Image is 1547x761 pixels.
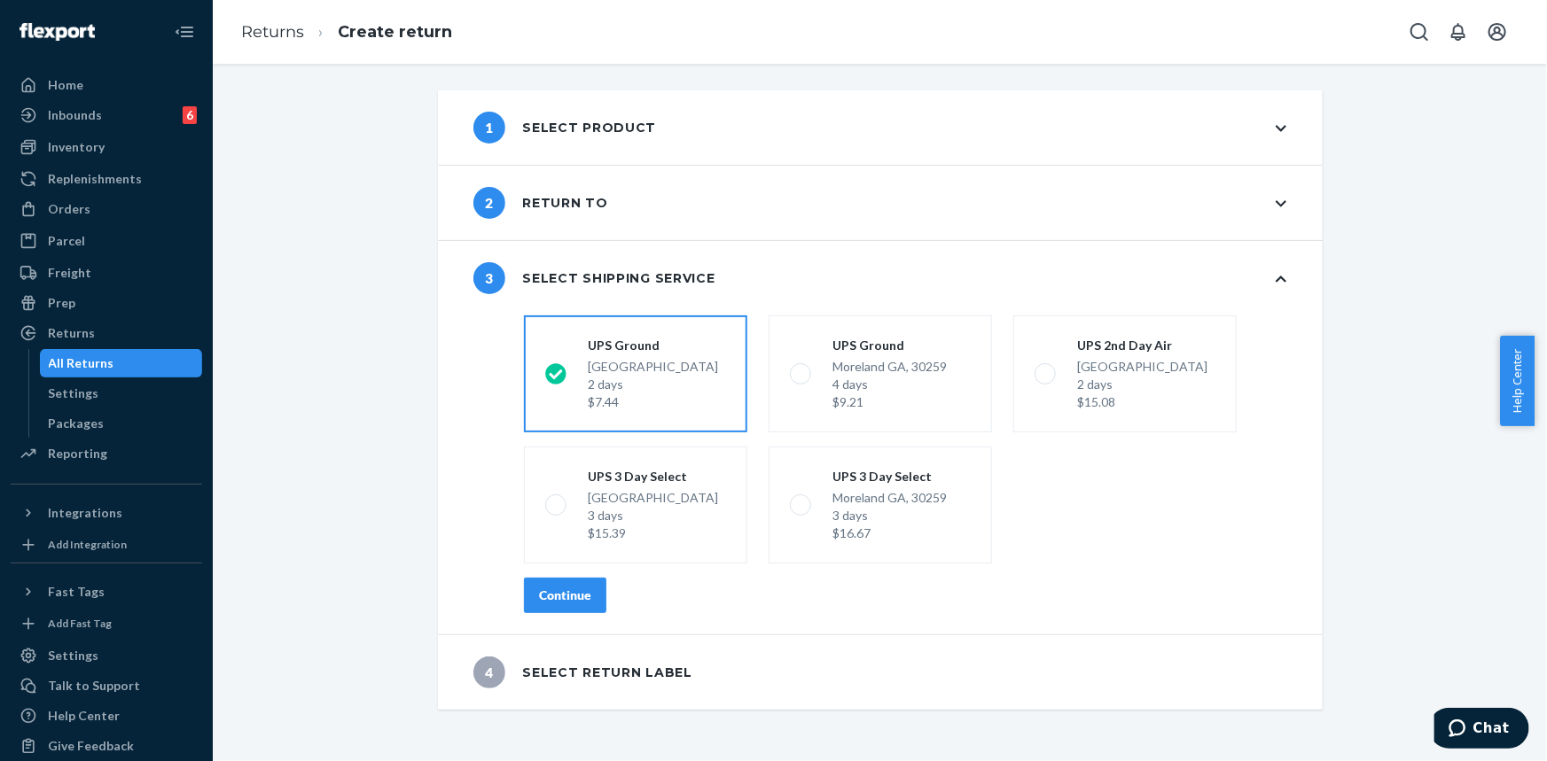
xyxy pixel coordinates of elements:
[1500,336,1535,426] button: Help Center
[1441,14,1476,50] button: Open notifications
[11,439,202,468] a: Reporting
[48,677,140,695] div: Talk to Support
[11,133,202,161] a: Inventory
[11,534,202,555] a: Add Integration
[48,138,105,156] div: Inventory
[48,616,112,631] div: Add Fast Tag
[20,23,95,41] img: Flexport logo
[48,170,142,188] div: Replenishments
[49,415,105,432] div: Packages
[588,524,718,542] div: $15.39
[11,259,202,287] a: Freight
[473,187,505,219] span: 2
[11,71,202,99] a: Home
[11,499,202,527] button: Integrations
[832,358,947,411] div: Moreland GA, 30259
[48,76,83,94] div: Home
[48,537,127,552] div: Add Integration
[40,409,203,438] a: Packages
[48,264,91,282] div: Freight
[11,578,202,606] button: Fast Tags
[473,262,505,294] span: 3
[473,656,505,688] span: 4
[1480,14,1515,50] button: Open account menu
[1077,337,1207,354] div: UPS 2nd Day Air
[40,349,203,377] a: All Returns
[11,319,202,347] a: Returns
[11,289,202,317] a: Prep
[48,583,105,601] div: Fast Tags
[11,641,202,670] a: Settings
[11,227,202,255] a: Parcel
[588,337,718,354] div: UPS Ground
[473,112,657,144] div: Select product
[11,165,202,193] a: Replenishments
[473,187,608,219] div: Return to
[588,358,718,411] div: [GEOGRAPHIC_DATA]
[167,14,202,50] button: Close Navigation
[338,22,452,42] a: Create return
[48,647,98,664] div: Settings
[49,384,99,402] div: Settings
[588,507,718,524] div: 3 days
[11,195,202,223] a: Orders
[40,379,203,408] a: Settings
[473,656,692,688] div: Select return label
[832,337,947,354] div: UPS Ground
[1434,708,1529,752] iframe: Opens a widget where you can chat to one of our agents
[588,393,718,411] div: $7.44
[832,507,947,524] div: 3 days
[11,613,202,634] a: Add Fast Tag
[48,200,90,218] div: Orders
[1077,376,1207,393] div: 2 days
[473,112,505,144] span: 1
[48,504,122,522] div: Integrations
[183,106,197,124] div: 6
[11,101,202,129] a: Inbounds6
[1077,393,1207,411] div: $15.08
[11,702,202,730] a: Help Center
[48,106,102,124] div: Inbounds
[524,578,606,613] button: Continue
[227,6,466,58] ol: breadcrumbs
[48,324,95,342] div: Returns
[832,468,947,485] div: UPS 3 Day Select
[48,737,134,755] div: Give Feedback
[832,393,947,411] div: $9.21
[832,376,947,393] div: 4 days
[588,468,718,485] div: UPS 3 Day Select
[241,22,304,42] a: Returns
[1077,358,1207,411] div: [GEOGRAPHIC_DATA]
[48,232,85,250] div: Parcel
[588,489,718,542] div: [GEOGRAPHIC_DATA]
[1402,14,1437,50] button: Open Search Box
[588,376,718,393] div: 2 days
[832,489,947,542] div: Moreland GA, 30259
[48,707,120,725] div: Help Center
[473,262,715,294] div: Select shipping service
[539,586,591,604] div: Continue
[49,354,114,372] div: All Returns
[48,294,75,312] div: Prep
[11,672,202,700] button: Talk to Support
[832,524,947,542] div: $16.67
[48,445,107,462] div: Reporting
[11,732,202,760] button: Give Feedback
